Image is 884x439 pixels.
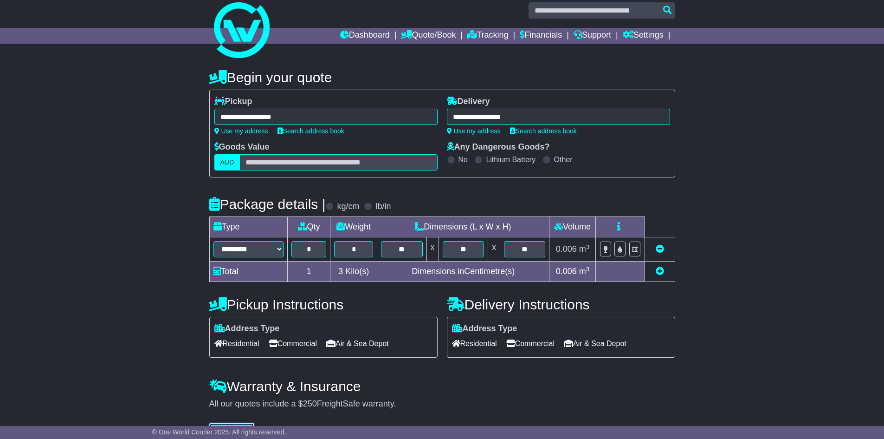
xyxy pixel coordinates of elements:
label: Pickup [214,97,252,107]
a: Use my address [214,127,268,135]
a: Quote/Book [401,28,456,44]
a: Dashboard [340,28,390,44]
td: Total [209,262,287,282]
span: © One World Courier 2025. All rights reserved. [152,428,286,436]
span: 0.006 [556,267,577,276]
span: Residential [214,336,259,351]
label: Any Dangerous Goods? [447,142,550,152]
label: Other [554,155,573,164]
a: Settings [623,28,664,44]
label: Lithium Battery [486,155,536,164]
span: m [579,244,590,254]
span: 250 [303,399,317,408]
span: Commercial [269,336,317,351]
h4: Begin your quote [209,70,675,85]
h4: Pickup Instructions [209,297,438,312]
td: Weight [330,217,377,237]
a: Add new item [656,267,664,276]
a: Support [574,28,611,44]
td: Dimensions in Centimetre(s) [377,262,549,282]
h4: Warranty & Insurance [209,379,675,394]
span: m [579,267,590,276]
div: All our quotes include a $ FreightSafe warranty. [209,399,675,409]
a: Search address book [277,127,344,135]
span: 3 [338,267,343,276]
td: x [426,237,439,262]
td: x [488,237,500,262]
label: Delivery [447,97,490,107]
span: Residential [452,336,497,351]
button: Get Quotes [209,423,255,439]
sup: 3 [586,243,590,250]
a: Search address book [510,127,577,135]
span: Air & Sea Depot [564,336,626,351]
h4: Delivery Instructions [447,297,675,312]
td: 1 [287,262,330,282]
h4: Package details | [209,197,326,212]
td: Dimensions (L x W x H) [377,217,549,237]
label: Goods Value [214,142,270,152]
label: lb/in [375,202,391,212]
td: Kilo(s) [330,262,377,282]
td: Qty [287,217,330,237]
label: Address Type [214,324,280,334]
label: No [458,155,468,164]
label: AUD [214,154,240,170]
span: Commercial [506,336,555,351]
a: Use my address [447,127,501,135]
sup: 3 [586,266,590,273]
label: kg/cm [337,202,359,212]
span: 0.006 [556,244,577,254]
span: Air & Sea Depot [326,336,389,351]
td: Type [209,217,287,237]
a: Tracking [467,28,508,44]
a: Remove this item [656,244,664,254]
td: Volume [549,217,596,237]
label: Address Type [452,324,517,334]
a: Financials [520,28,562,44]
